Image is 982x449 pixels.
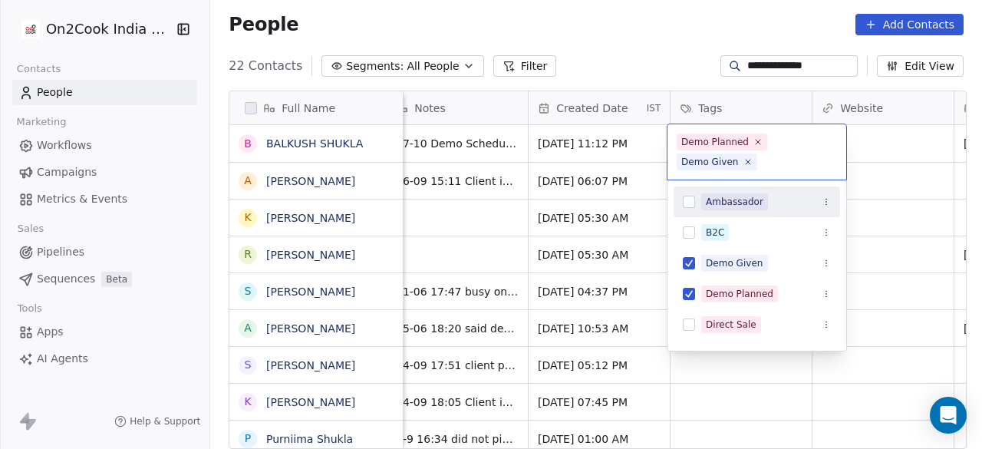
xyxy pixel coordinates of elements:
[706,287,773,301] div: Demo Planned
[681,135,749,149] div: Demo Planned
[706,195,763,209] div: Ambassador
[706,318,756,332] div: Direct Sale
[706,256,763,270] div: Demo Given
[681,155,739,169] div: Demo Given
[706,226,724,239] div: B2C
